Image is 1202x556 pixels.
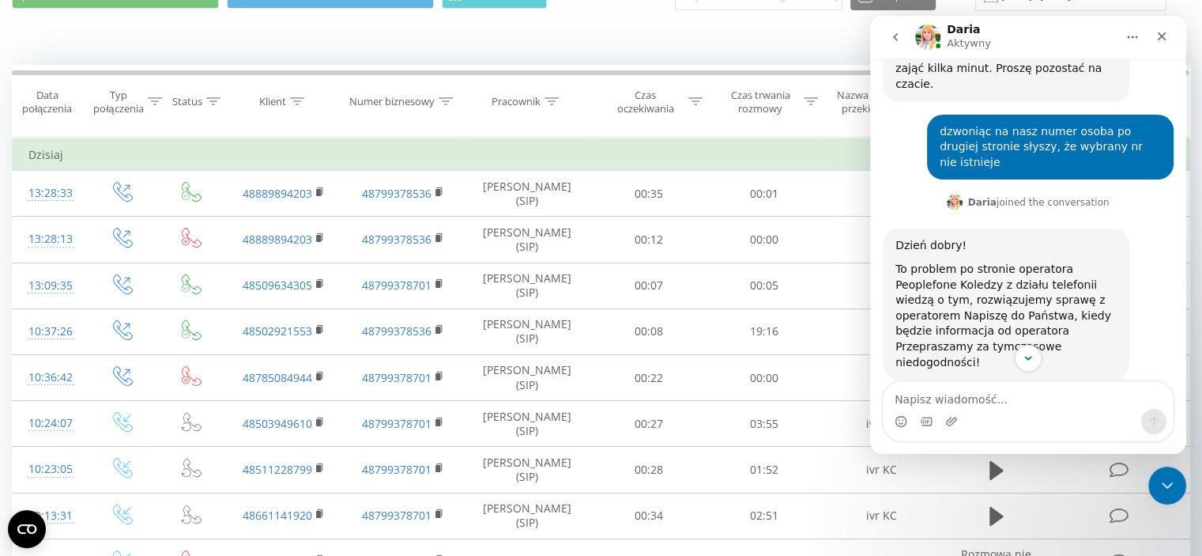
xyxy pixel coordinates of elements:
a: 48661141920 [243,508,312,523]
td: [PERSON_NAME] (SIP) [463,171,592,217]
td: 00:34 [592,493,707,539]
td: 00:35 [592,171,707,217]
td: ivr KC [821,493,940,539]
td: 00:00 [707,217,821,263]
td: 00:12 [592,217,707,263]
td: 00:27 [592,401,707,447]
iframe: Intercom live chat [1148,467,1186,505]
td: [PERSON_NAME] (SIP) [463,217,592,263]
div: Typ połączenia [93,89,143,115]
div: Nazwa schematu przekierowania [836,89,919,115]
a: 48785084944 [243,370,312,385]
div: 13:09:35 [28,270,70,301]
div: 10:36:42 [28,362,70,393]
td: [PERSON_NAME] (SIP) [463,263,592,308]
td: 02:51 [707,493,821,539]
td: ivr KC [821,401,940,447]
a: 48799378536 [362,323,431,339]
iframe: Intercom live chat [870,16,1186,454]
a: 48889894203 [243,186,312,201]
a: 48799378701 [362,462,431,477]
td: 00:08 [592,308,707,354]
td: 00:01 [707,171,821,217]
div: 13:28:33 [28,178,70,209]
div: Czas trwania rozmowy [721,89,800,115]
td: [PERSON_NAME] (SIP) [463,447,592,493]
td: 00:05 [707,263,821,308]
td: [PERSON_NAME] (SIP) [463,493,592,539]
td: [PERSON_NAME] (SIP) [463,355,592,401]
td: 19:16 [707,308,821,354]
a: 48502921553 [243,323,312,339]
td: 00:22 [592,355,707,401]
div: 10:24:07 [28,408,70,439]
a: 48799378701 [362,416,431,431]
a: 48889894203 [243,232,312,247]
a: 48511228799 [243,462,312,477]
td: [PERSON_NAME] (SIP) [463,401,592,447]
div: Data połączenia [13,89,81,115]
td: 03:55 [707,401,821,447]
div: 10:23:05 [28,454,70,485]
div: Pracownik [492,95,541,108]
a: 48503949610 [243,416,312,431]
div: Status [172,95,202,108]
td: 00:00 [707,355,821,401]
td: 01:52 [707,447,821,493]
div: 13:28:13 [28,224,70,255]
div: 10:13:31 [28,501,70,531]
td: 00:28 [592,447,707,493]
td: ivr KC [821,447,940,493]
a: 48799378701 [362,278,431,293]
a: 48799378701 [362,508,431,523]
div: 10:37:26 [28,316,70,347]
div: Klient [259,95,286,108]
td: [PERSON_NAME] (SIP) [463,308,592,354]
a: 48509634305 [243,278,312,293]
div: Numer biznesowy [349,95,435,108]
a: 48799378536 [362,232,431,247]
td: 00:07 [592,263,707,308]
div: Czas oczekiwania [606,89,685,115]
td: Dzisiaj [13,139,1190,171]
a: 48799378701 [362,370,431,385]
button: Open CMP widget [8,510,46,548]
a: 48799378536 [362,186,431,201]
